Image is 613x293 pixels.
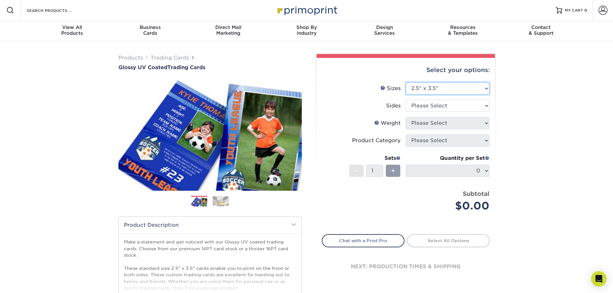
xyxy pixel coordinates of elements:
div: $0.00 [411,198,489,214]
div: Open Intercom Messenger [591,271,607,287]
h1: Trading Cards [118,64,302,70]
a: Trading Cards [151,55,189,61]
img: Glossy UV Coated 01 [118,71,302,198]
span: 0 [584,8,587,13]
span: Contact [502,24,580,30]
a: Select All Options [407,234,490,247]
span: Design [346,24,424,30]
div: & Support [502,24,580,36]
a: Products [118,55,143,61]
a: Glossy UV CoatedTrading Cards [118,64,302,70]
div: next: production times & shipping [322,247,490,286]
div: Sets [349,154,401,162]
strong: Subtotal [463,190,489,197]
div: Marketing [189,24,267,36]
div: Select your options: [322,58,490,82]
a: DesignServices [346,21,424,41]
div: Cards [111,24,189,36]
span: Glossy UV Coated [118,64,167,70]
a: View AllProducts [33,21,111,41]
a: Shop ByIndustry [267,21,346,41]
h2: Product Description [119,217,302,233]
span: + [391,166,395,176]
div: Services [346,24,424,36]
input: SEARCH PRODUCTS..... [26,6,89,14]
div: Industry [267,24,346,36]
div: Quantity per Set [406,154,489,162]
span: - [355,166,358,176]
a: BusinessCards [111,21,189,41]
span: View All [33,24,111,30]
a: Chat with a Print Pro [322,234,404,247]
span: Direct Mail [189,24,267,30]
span: MY CART [565,8,583,13]
a: Contact& Support [502,21,580,41]
div: Products [33,24,111,36]
div: Sizes [380,85,401,92]
div: & Templates [424,24,502,36]
img: Primoprint [274,3,339,17]
span: Shop By [267,24,346,30]
a: Direct MailMarketing [189,21,267,41]
div: Sides [386,102,401,110]
img: Trading Cards 02 [213,196,229,206]
span: Business [111,24,189,30]
div: Weight [374,119,401,127]
span: Resources [424,24,502,30]
a: Resources& Templates [424,21,502,41]
div: Product Category [352,137,401,144]
img: Trading Cards 01 [191,196,207,207]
